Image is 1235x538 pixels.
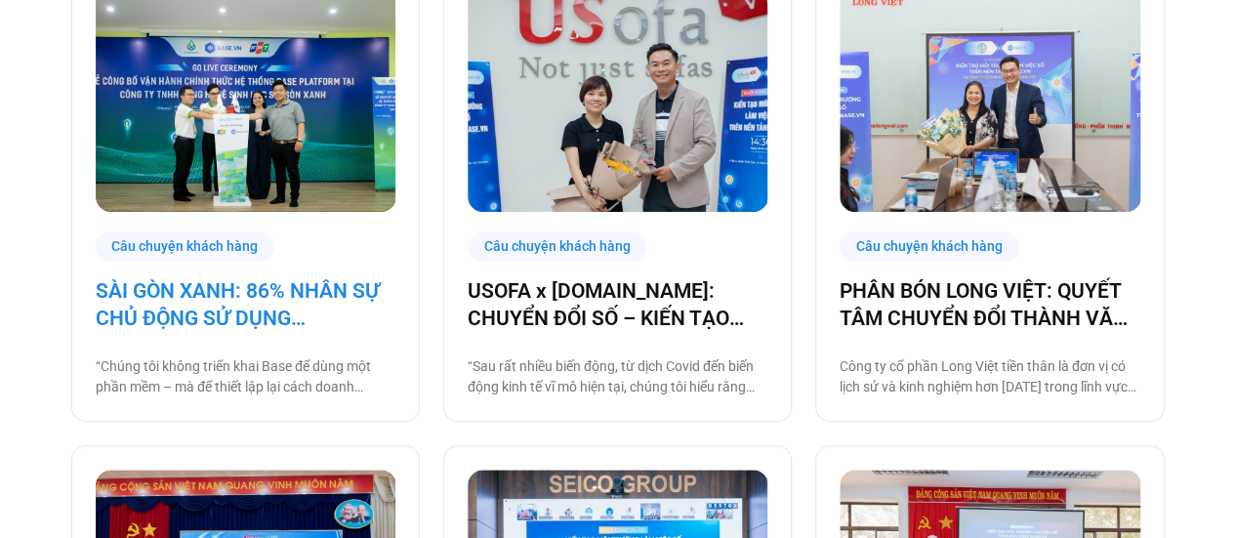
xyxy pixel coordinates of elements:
[840,277,1139,332] a: PHÂN BÓN LONG VIỆT: QUYẾT TÂM CHUYỂN ĐỔI THÀNH VĂN PHÒNG SỐ, GIẢM CÁC THỦ TỤC GIẤY TỜ
[96,231,275,262] div: Câu chuyện khách hàng
[96,356,395,397] p: “Chúng tôi không triển khai Base để dùng một phần mềm – mà để thiết lập lại cách doanh nghiệp này...
[468,231,647,262] div: Câu chuyện khách hàng
[96,277,395,332] a: SÀI GÒN XANH: 86% NHÂN SỰ CHỦ ĐỘNG SỬ DỤNG [DOMAIN_NAME], ĐẶT NỀN MÓNG CHO MỘT HỆ SINH THÁI SỐ HO...
[840,356,1139,397] p: Công ty cổ phần Long Việt tiền thân là đơn vị có lịch sử và kinh nghiệm hơn [DATE] trong lĩnh vực...
[468,356,767,397] p: “Sau rất nhiều biến động, từ dịch Covid đến biến động kinh tế vĩ mô hiện tại, chúng tôi hiểu rằng...
[840,231,1019,262] div: Câu chuyện khách hàng
[468,277,767,332] a: USOFA x [DOMAIN_NAME]: CHUYỂN ĐỔI SỐ – KIẾN TẠO NỘI LỰC CHINH PHỤC THỊ TRƯỜNG QUỐC TẾ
